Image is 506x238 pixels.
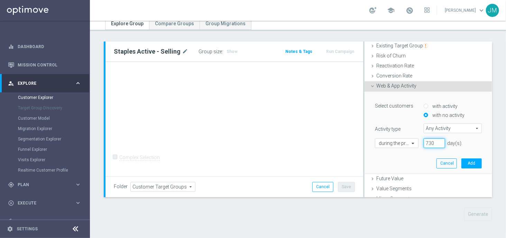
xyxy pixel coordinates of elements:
div: Migration Explorer [18,123,89,134]
div: Segmentation Explorer [18,134,89,144]
label: with activity [431,103,458,109]
ul: Tabs [105,18,251,30]
label: Select customers [370,100,418,109]
div: Analyze [8,218,75,225]
div: Customer Explorer [18,92,89,103]
a: Segmentation Explorer [18,136,72,142]
button: Add [461,158,482,168]
button: gps_fixed Plan keyboard_arrow_right [8,182,82,187]
i: play_circle_outline [8,200,14,206]
span: Existing Target Group [376,43,428,48]
div: JM [486,4,499,17]
h2: Staples Active - Selling [114,47,181,56]
label: with no activity [431,112,464,118]
a: Customer Explorer [18,95,72,100]
div: Plan [8,182,75,188]
span: Plan [18,183,75,187]
a: Mission Control [18,56,81,74]
span: Execute [18,201,75,205]
span: Micro Segment [376,196,410,201]
div: Funnel Explorer [18,144,89,155]
a: [PERSON_NAME]keyboard_arrow_down [444,5,486,16]
div: Explore [8,80,75,86]
label: : [222,49,223,55]
span: Explore Group [111,21,144,26]
div: Target Group Discovery [18,103,89,113]
div: Visits Explorer [18,155,89,165]
button: Notes & Tags [285,48,313,55]
button: Cancel [312,182,333,192]
button: Generate [464,208,492,221]
a: Migration Explorer [18,126,72,131]
div: day(s). [447,140,462,146]
button: Save [338,182,355,192]
i: equalizer [8,44,14,50]
label: Activity type [370,123,418,132]
i: track_changes [8,218,14,225]
i: mode_edit [182,47,188,56]
i: gps_fixed [8,182,14,188]
a: Visits Explorer [18,157,72,163]
button: person_search Explore keyboard_arrow_right [8,81,82,86]
i: settings [7,226,13,232]
span: Reactivation Rate [376,63,414,68]
button: equalizer Dashboard [8,44,82,49]
i: person_search [8,80,14,86]
span: Group Migrations [205,21,246,26]
button: Mission Control [8,62,82,68]
button: track_changes Analyze keyboard_arrow_right [8,219,82,224]
div: Execute [8,200,75,206]
div: Mission Control [8,56,81,74]
a: Dashboard [18,37,81,56]
a: Funnel Explorer [18,147,72,152]
span: Compare Groups [155,21,194,26]
span: Analyze [18,219,75,223]
label: Folder [114,184,128,190]
div: Customer Model [18,113,89,123]
span: school [387,7,395,14]
i: keyboard_arrow_right [75,80,81,86]
button: play_circle_outline Execute keyboard_arrow_right [8,200,82,206]
ng-select: during the previous [375,138,418,148]
span: Risk of Churn [376,53,406,58]
div: Realtime Customer Profile [18,165,89,175]
span: Explore [18,81,75,85]
span: Future Value [376,176,403,181]
a: Settings [17,227,38,231]
label: Group size [199,49,222,55]
span: Web & App Activity [376,83,416,89]
i: keyboard_arrow_right [75,181,81,188]
a: Realtime Customer Profile [18,167,72,173]
i: keyboard_arrow_right [75,200,81,206]
span: Conversion Rate [376,73,412,79]
button: Cancel [436,158,457,168]
i: keyboard_arrow_right [75,218,81,225]
div: Dashboard [8,37,81,56]
span: Value Segments [376,186,412,191]
a: Customer Model [18,116,72,121]
label: Complex Selection [119,154,160,161]
span: keyboard_arrow_down [478,7,485,14]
